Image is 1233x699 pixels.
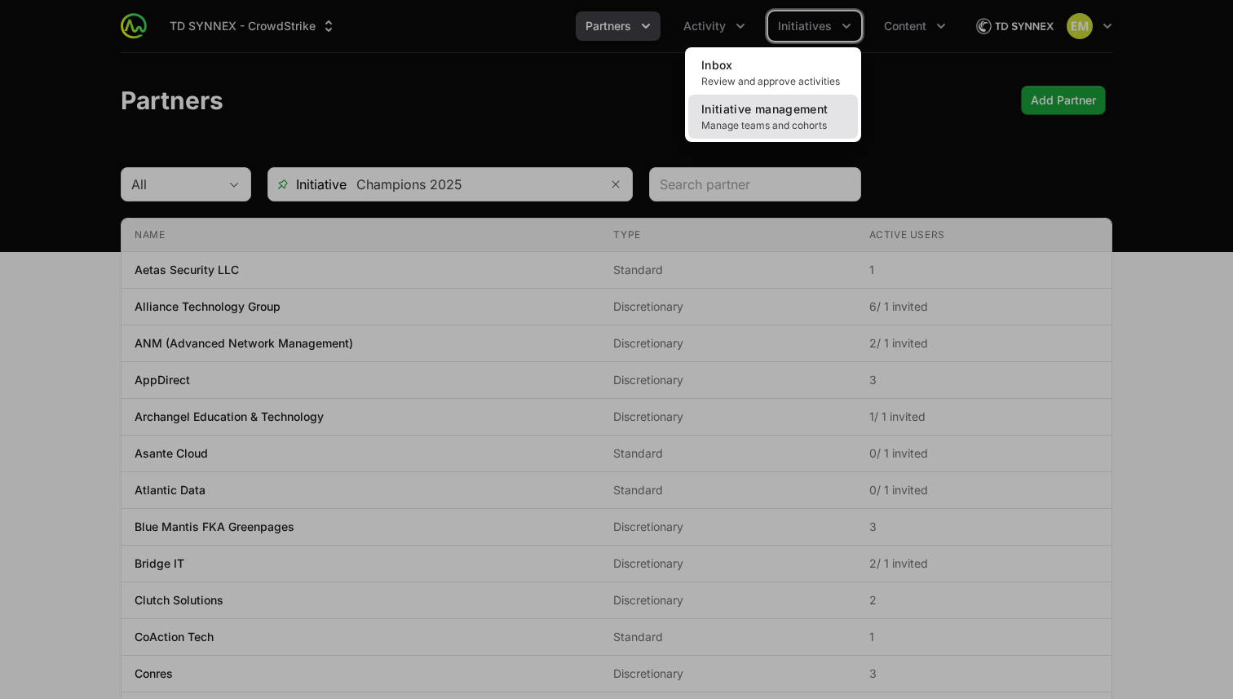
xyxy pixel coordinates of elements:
a: Initiative managementManage teams and cohorts [688,95,858,139]
span: Review and approve activities [701,75,845,88]
a: InboxReview and approve activities [688,51,858,95]
span: Initiative management [701,102,828,116]
span: Inbox [701,58,733,72]
div: Initiatives menu [768,11,861,41]
span: Manage teams and cohorts [701,119,845,132]
div: Main navigation [147,11,956,41]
